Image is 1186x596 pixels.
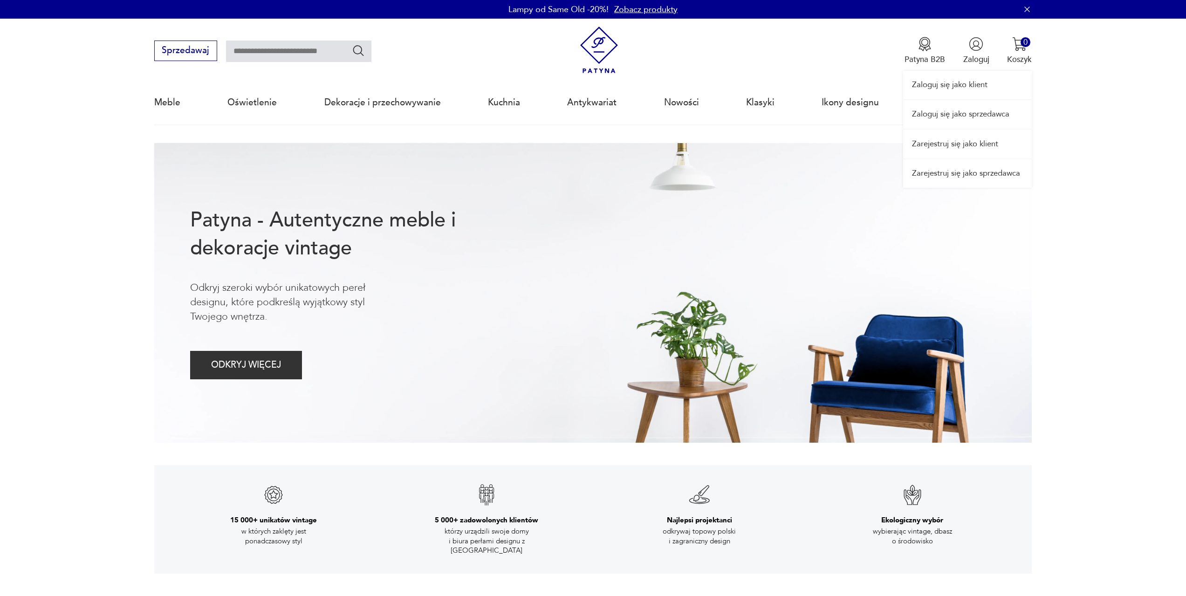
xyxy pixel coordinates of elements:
[508,4,609,15] p: Lampy od Same Old -20%!
[324,81,441,124] a: Dekoracje i przechowywanie
[822,81,879,124] a: Ikony designu
[903,71,1032,99] a: Zaloguj się jako klient
[861,527,964,546] p: wybierając vintage, dbasz o środowisko
[190,351,302,379] button: ODKRYJ WIĘCEJ
[154,48,217,55] a: Sprzedawaj
[435,515,538,525] h3: 5 000+ zadowolonych klientów
[903,159,1032,188] a: Zarejestruj się jako sprzedawca
[475,484,498,506] img: Znak gwarancji jakości
[227,81,277,124] a: Oświetlenie
[488,81,520,124] a: Kuchnia
[903,130,1032,158] a: Zarejestruj się jako klient
[903,100,1032,129] a: Zaloguj się jako sprzedawca
[746,81,775,124] a: Klasyki
[901,484,924,506] img: Znak gwarancji jakości
[881,515,943,525] h3: Ekologiczny wybór
[352,44,365,57] button: Szukaj
[648,527,751,546] p: odkrywaj topowy polski i zagraniczny design
[667,515,732,525] h3: Najlepsi projektanci
[190,281,403,324] p: Odkryj szeroki wybór unikatowych pereł designu, które podkreślą wyjątkowy styl Twojego wnętrza.
[230,515,317,525] h3: 15 000+ unikatów vintage
[614,4,678,15] a: Zobacz produkty
[154,81,180,124] a: Meble
[262,484,285,506] img: Znak gwarancji jakości
[576,27,623,74] img: Patyna - sklep z meblami i dekoracjami vintage
[435,527,538,555] p: którzy urządzili swoje domy i biura perłami designu z [GEOGRAPHIC_DATA]
[190,206,492,262] h1: Patyna - Autentyczne meble i dekoracje vintage
[688,484,711,506] img: Znak gwarancji jakości
[567,81,617,124] a: Antykwariat
[190,362,302,370] a: ODKRYJ WIĘCEJ
[222,527,325,546] p: w których zaklęty jest ponadczasowy styl
[154,41,217,61] button: Sprzedawaj
[664,81,699,124] a: Nowości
